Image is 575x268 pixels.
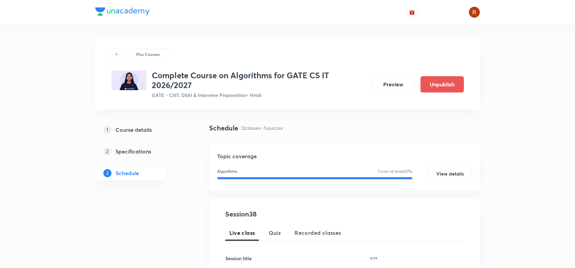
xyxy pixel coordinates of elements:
[103,126,111,134] p: 1
[111,70,146,90] img: E958BC5C-A32D-4314-84A9-55DC74776FF5_plus.png
[217,168,237,174] p: Algorithms
[209,123,238,133] h4: Schedule
[95,7,150,17] a: Company Logo
[262,124,283,131] p: • 5 quizzes
[95,145,187,158] a: 2Specifications
[241,124,261,131] p: 32 classes
[217,152,472,160] h5: Topic coverage
[103,169,111,177] p: 3
[95,123,187,137] a: 1Course details
[136,51,160,57] p: Plus Courses
[229,229,255,237] span: Live class
[269,229,281,237] span: Quiz
[95,7,150,16] img: Company Logo
[225,255,252,262] h6: Session title
[370,256,377,260] p: 0/99
[429,166,472,182] button: View details
[116,147,151,156] h5: Specifications
[103,147,111,156] p: 2
[420,76,464,92] button: Unpublish
[469,6,480,18] img: Rupsha chowdhury
[116,126,152,134] h5: Course details
[116,169,139,177] h5: Schedule
[152,70,366,90] h3: Complete Course on Algorithms for GATE CS IT 2026/2027
[407,7,417,18] button: avatar
[294,229,341,237] span: Recorded classes
[409,9,415,15] img: avatar
[378,168,412,174] p: Cover at least 60 %
[372,76,415,92] button: Preview
[152,91,366,99] p: GATE - CSIT, DSAI & Interview Preparation • Hindi
[225,209,349,219] h4: Session 38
